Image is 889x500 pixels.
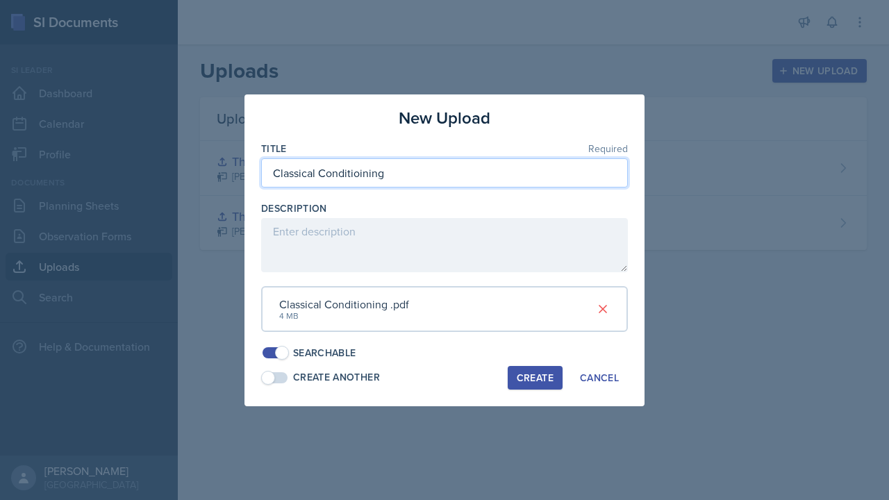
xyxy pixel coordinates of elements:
[279,296,409,312] div: Classical Conditioning .pdf
[571,366,628,390] button: Cancel
[293,346,356,360] div: Searchable
[508,366,563,390] button: Create
[279,310,409,322] div: 4 MB
[580,372,619,383] div: Cancel
[399,106,490,131] h3: New Upload
[261,158,628,187] input: Enter title
[261,142,287,156] label: Title
[517,372,554,383] div: Create
[261,201,327,215] label: Description
[588,144,628,153] span: Required
[293,370,380,385] div: Create Another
